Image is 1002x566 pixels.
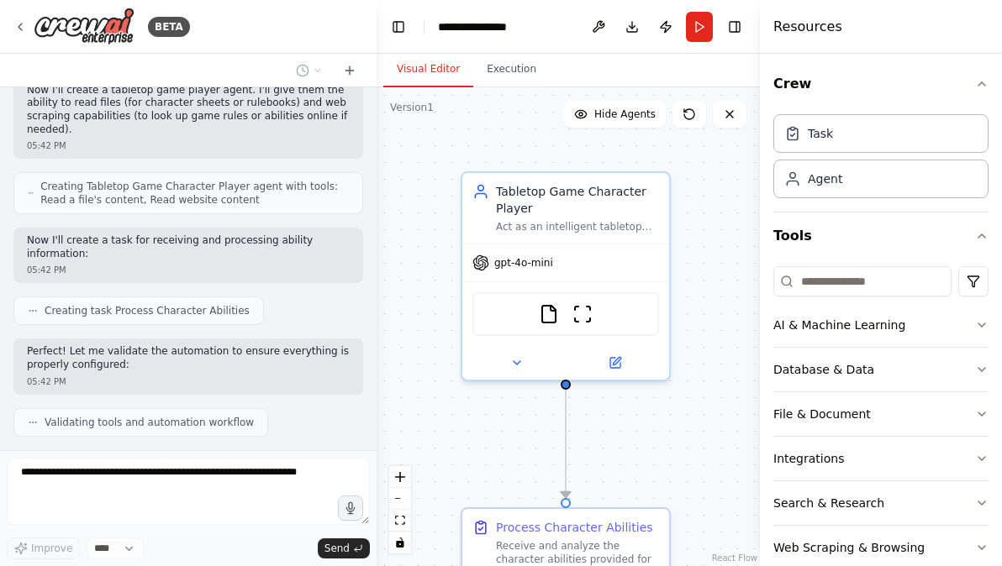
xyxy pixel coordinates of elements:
button: Crew [773,60,989,107]
button: Hide right sidebar [723,15,746,39]
div: BETA [148,17,190,37]
button: Improve [7,537,80,559]
div: Version 1 [390,101,434,114]
button: fit view [389,510,411,532]
div: Process Character Abilities [496,519,653,536]
div: 05:42 PM [27,375,350,388]
button: zoom out [389,488,411,510]
button: File & Document [773,392,989,436]
div: Tabletop Game Character PlayerAct as an intelligent tabletop game character who can receive, unde... [461,171,671,381]
button: Integrations [773,437,989,480]
div: Crew [773,107,989,212]
img: ScrapeWebsiteTool [572,304,593,324]
span: Creating task Process Character Abilities [45,304,250,317]
button: AI & Machine Learning [773,303,989,347]
button: Hide Agents [564,101,666,128]
button: Execution [473,52,550,87]
span: Improve [31,542,72,555]
div: Task [808,125,833,142]
span: Creating Tabletop Game Character Player agent with tools: Read a file's content, Read website con... [40,180,349,207]
span: gpt-4o-mini [494,256,553,270]
div: Act as an intelligent tabletop game character who can receive, understand, and utilize ability in... [496,220,659,233]
h4: Resources [773,17,842,37]
button: Tools [773,212,989,259]
button: Send [318,538,370,558]
a: React Flow attribution [712,553,757,563]
button: toggle interactivity [389,532,411,553]
span: Validating tools and automation workflow [45,416,254,429]
img: FileReadTool [539,304,559,324]
button: Open in side panel [567,353,662,373]
button: Database & Data [773,348,989,391]
img: Logo [34,8,134,45]
div: React Flow controls [389,466,411,553]
p: Now I'll create a task for receiving and processing ability information: [27,234,350,260]
button: Search & Research [773,481,989,525]
span: Hide Agents [594,107,656,121]
span: Send [324,542,350,555]
div: Agent [808,170,842,187]
p: Now I'll create a tabletop game player agent. I'll give them the ability to read files (for chara... [27,84,350,136]
div: 05:42 PM [27,139,350,152]
div: 05:42 PM [27,264,350,276]
button: Visual Editor [383,52,473,87]
button: Switch to previous chat [289,60,330,81]
button: Hide left sidebar [387,15,410,39]
button: Start a new chat [336,60,363,81]
div: Tabletop Game Character Player [496,183,659,217]
button: Click to speak your automation idea [338,495,363,521]
g: Edge from d2f82a62-fdc5-4645-9dcc-83592184d1a3 to d742d1ca-55b6-4d51-9e5b-94a0f480ee04 [557,390,574,498]
nav: breadcrumb [438,18,522,35]
p: Perfect! Let me validate the automation to ensure everything is properly configured: [27,345,350,371]
button: zoom in [389,466,411,488]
